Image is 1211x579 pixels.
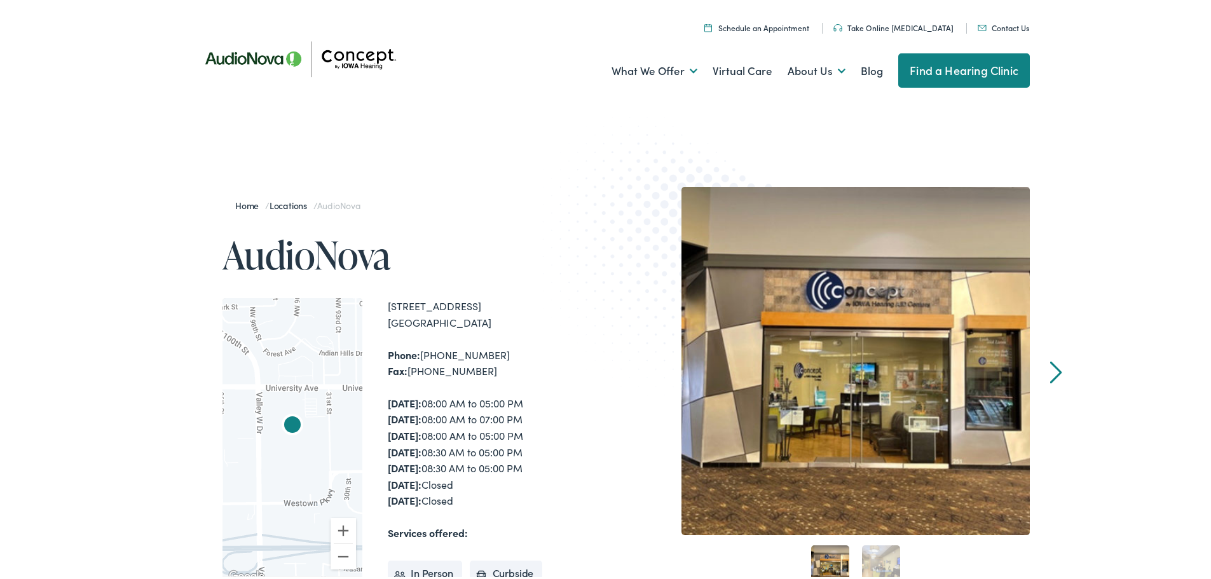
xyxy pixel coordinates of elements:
[713,45,772,92] a: Virtual Care
[222,231,610,273] h1: AudioNova
[833,22,842,29] img: utility icon
[388,345,420,359] strong: Phone:
[978,20,1029,31] a: Contact Us
[277,409,308,439] div: AudioNova
[704,21,712,29] img: A calendar icon to schedule an appointment at Concept by Iowa Hearing.
[388,426,421,440] strong: [DATE]:
[388,361,407,375] strong: Fax:
[331,515,356,541] button: Zoom in
[270,196,313,209] a: Locations
[861,45,883,92] a: Blog
[612,45,697,92] a: What We Offer
[317,196,360,209] span: AudioNova
[388,475,421,489] strong: [DATE]:
[388,523,468,537] strong: Services offered:
[833,20,954,31] a: Take Online [MEDICAL_DATA]
[388,458,421,472] strong: [DATE]:
[978,22,987,29] img: utility icon
[388,393,610,507] div: 08:00 AM to 05:00 PM 08:00 AM to 07:00 PM 08:00 AM to 05:00 PM 08:30 AM to 05:00 PM 08:30 AM to 0...
[388,393,421,407] strong: [DATE]:
[388,409,421,423] strong: [DATE]:
[388,344,610,377] div: [PHONE_NUMBER] [PHONE_NUMBER]
[388,296,610,328] div: [STREET_ADDRESS] [GEOGRAPHIC_DATA]
[235,196,360,209] span: / /
[788,45,845,92] a: About Us
[1050,358,1062,381] a: Next
[235,196,265,209] a: Home
[898,51,1030,85] a: Find a Hearing Clinic
[331,542,356,567] button: Zoom out
[704,20,809,31] a: Schedule an Appointment
[388,442,421,456] strong: [DATE]:
[388,491,421,505] strong: [DATE]:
